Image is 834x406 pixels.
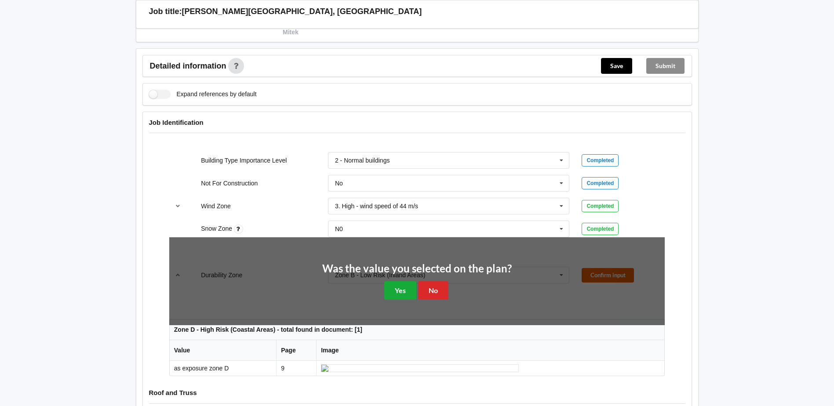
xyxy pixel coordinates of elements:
img: ai_input-page9-DurabilityZone-0-0.jpeg [321,364,519,372]
label: Wind Zone [201,203,231,210]
label: Not For Construction [201,180,258,187]
h4: Roof and Truss [149,388,685,397]
label: Building Type Importance Level [201,157,287,164]
button: reference-toggle [169,198,186,214]
th: Image [316,340,664,361]
div: Completed [582,177,619,189]
label: Expand references by default [149,90,257,99]
td: as exposure zone D [170,361,276,376]
label: Snow Zone [201,225,234,232]
h2: Was the value you selected on the plan? [322,262,512,275]
button: Save [601,58,632,74]
div: No [335,180,343,186]
h3: [PERSON_NAME][GEOGRAPHIC_DATA], [GEOGRAPHIC_DATA] [182,7,422,17]
div: 3. High - wind speed of 44 m/s [335,203,418,209]
h3: Job title: [149,7,182,17]
div: Completed [582,223,619,235]
button: No [418,281,448,299]
td: 9 [276,361,316,376]
th: Page [276,340,316,361]
th: Zone D - High Risk (Coastal Areas) - total found in document: [1] [170,319,664,340]
div: 2 - Normal buildings [335,157,390,163]
div: Completed [582,200,619,212]
button: Yes [384,281,416,299]
div: N0 [335,226,343,232]
h4: Job Identification [149,118,685,127]
div: Completed [582,154,619,167]
th: Value [170,340,276,361]
span: Detailed information [150,62,226,70]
